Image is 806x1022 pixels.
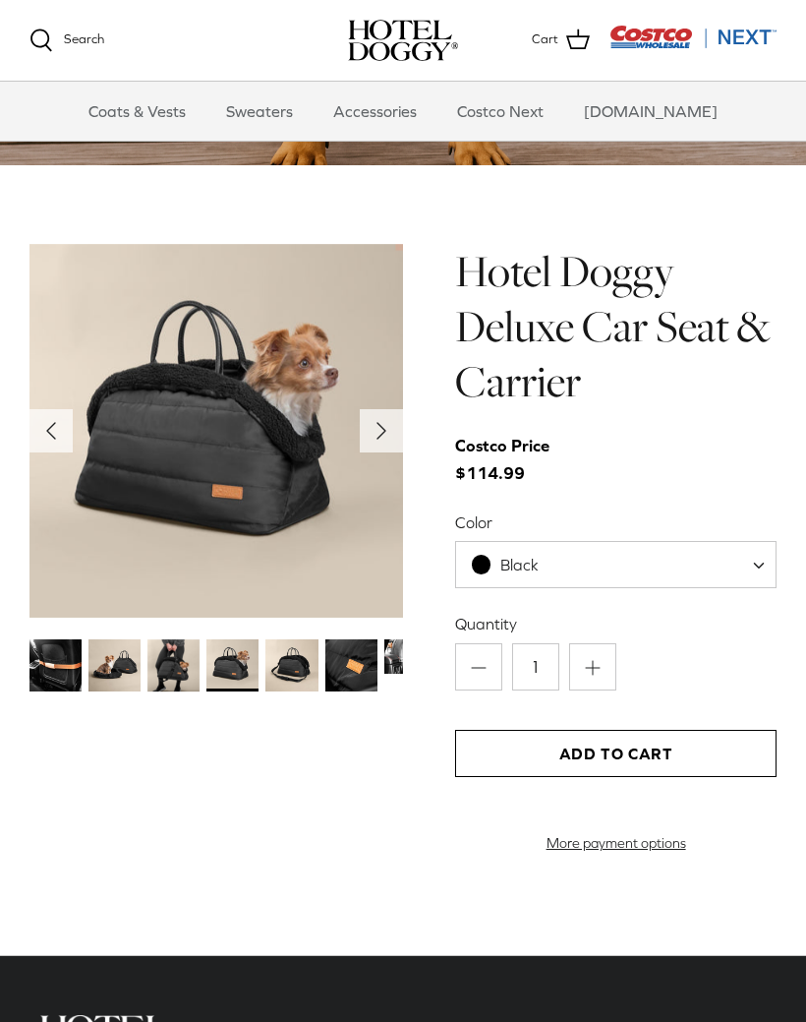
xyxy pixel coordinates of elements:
[348,20,458,61] img: hoteldoggycom
[609,25,777,49] img: Costco Next
[71,82,203,141] a: Coats & Vests
[455,511,777,533] label: Color
[455,541,777,588] span: Black
[439,82,561,141] a: Costco Next
[456,555,578,575] span: Black
[532,30,558,50] span: Cart
[455,433,569,486] span: $114.99
[566,82,735,141] a: [DOMAIN_NAME]
[64,31,104,46] span: Search
[455,835,777,852] a: More payment options
[609,37,777,52] a: Visit Costco Next
[532,28,590,53] a: Cart
[348,20,458,61] a: hoteldoggy.com hoteldoggycom
[208,82,311,141] a: Sweaters
[455,730,777,777] button: Add to Cart
[455,613,777,634] label: Quantity
[512,643,559,691] input: Quantity
[29,29,104,52] a: Search
[455,433,549,459] div: Costco Price
[29,409,73,452] button: Previous
[455,244,777,410] h1: Hotel Doggy Deluxe Car Seat & Carrier
[500,556,539,573] span: Black
[360,409,403,452] button: Next
[316,82,434,141] a: Accessories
